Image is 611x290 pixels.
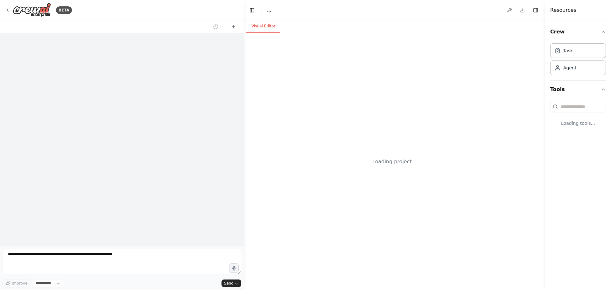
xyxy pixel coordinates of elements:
[372,158,417,166] div: Loading project...
[267,7,271,13] nav: breadcrumb
[224,281,234,286] span: Send
[267,7,271,13] span: ...
[13,3,51,17] img: Logo
[563,65,576,71] div: Agent
[563,47,573,54] div: Task
[211,23,226,31] button: Switch to previous chat
[531,6,540,15] button: Hide right sidebar
[56,6,72,14] div: BETA
[228,23,239,31] button: Start a new chat
[550,115,606,131] div: Loading tools...
[221,279,241,287] button: Send
[550,6,576,14] h4: Resources
[550,23,606,41] button: Crew
[550,41,606,80] div: Crew
[550,98,606,137] div: Tools
[12,281,27,286] span: Improve
[246,20,280,33] button: Visual Editor
[248,6,256,15] button: Hide left sidebar
[550,81,606,98] button: Tools
[229,263,239,273] button: Click to speak your automation idea
[3,279,30,287] button: Improve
